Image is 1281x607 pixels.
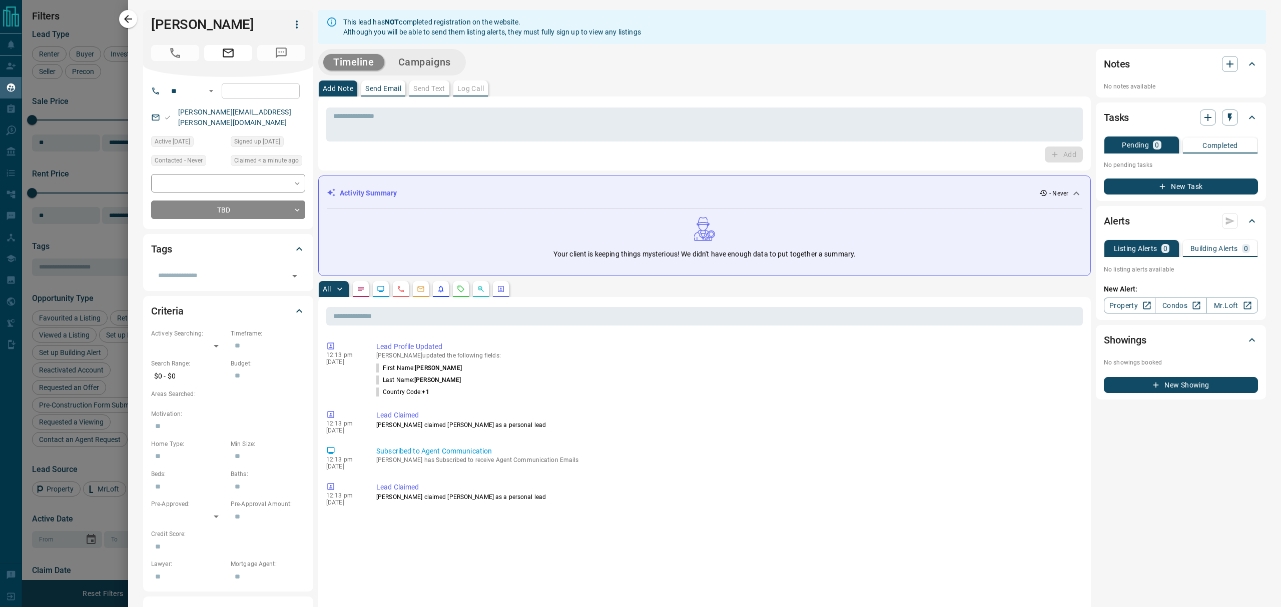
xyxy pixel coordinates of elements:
[1049,189,1068,198] p: - Never
[397,285,405,293] svg: Calls
[388,54,461,70] button: Campaigns
[1104,284,1258,294] p: New Alert:
[151,45,199,61] span: No Number
[326,420,361,427] p: 12:13 pm
[151,329,226,338] p: Actively Searching:
[257,45,305,61] span: No Number
[376,387,429,396] p: Country Code :
[326,463,361,470] p: [DATE]
[1114,245,1157,252] p: Listing Alerts
[1104,213,1130,229] h2: Alerts
[151,499,226,508] p: Pre-Approved:
[326,456,361,463] p: 12:13 pm
[231,359,305,368] p: Budget:
[151,389,305,398] p: Areas Searched:
[326,358,361,365] p: [DATE]
[376,352,1079,359] p: [PERSON_NAME] updated the following fields:
[1104,265,1258,274] p: No listing alerts available
[1104,332,1146,348] h2: Showings
[151,200,305,219] div: TBD
[231,439,305,448] p: Min Size:
[1202,142,1238,149] p: Completed
[151,299,305,323] div: Criteria
[1104,178,1258,194] button: New Task
[151,439,226,448] p: Home Type:
[1104,377,1258,393] button: New Showing
[326,492,361,499] p: 12:13 pm
[151,303,184,319] h2: Criteria
[376,341,1079,352] p: Lead Profile Updated
[323,85,353,92] p: Add Note
[457,285,465,293] svg: Requests
[1104,56,1130,72] h2: Notes
[151,409,305,418] p: Motivation:
[1122,141,1149,148] p: Pending
[288,269,302,283] button: Open
[376,375,461,384] p: Last Name :
[1244,245,1248,252] p: 0
[151,359,226,368] p: Search Range:
[231,329,305,338] p: Timeframe:
[385,18,399,26] strong: NOT
[151,559,226,568] p: Lawyer:
[1206,297,1258,313] a: Mr.Loft
[553,249,856,259] p: Your client is keeping things mysterious! We didn't have enough data to put together a summary.
[340,188,397,198] p: Activity Summary
[205,85,217,97] button: Open
[231,155,305,169] div: Fri Aug 15 2025
[204,45,252,61] span: Email
[1104,157,1258,172] p: No pending tasks
[151,368,226,384] p: $0 - $0
[1104,297,1155,313] a: Property
[326,499,361,506] p: [DATE]
[178,108,291,126] a: [PERSON_NAME][EMAIL_ADDRESS][PERSON_NAME][DOMAIN_NAME]
[376,492,1079,501] p: [PERSON_NAME] claimed [PERSON_NAME] as a personal lead
[415,364,461,371] span: [PERSON_NAME]
[497,285,505,293] svg: Agent Actions
[414,376,461,383] span: [PERSON_NAME]
[151,241,172,257] h2: Tags
[1104,328,1258,352] div: Showings
[477,285,485,293] svg: Opportunities
[1104,358,1258,367] p: No showings booked
[164,114,171,121] svg: Email Valid
[357,285,365,293] svg: Notes
[1104,109,1129,125] h2: Tasks
[422,388,429,395] span: +1
[323,285,331,292] p: All
[151,237,305,261] div: Tags
[231,499,305,508] p: Pre-Approval Amount:
[437,285,445,293] svg: Listing Alerts
[376,482,1079,492] p: Lead Claimed
[1104,52,1258,76] div: Notes
[1104,82,1258,91] p: No notes available
[376,420,1079,429] p: [PERSON_NAME] claimed [PERSON_NAME] as a personal lead
[234,155,299,165] span: Claimed < a minute ago
[376,410,1079,420] p: Lead Claimed
[376,446,1079,456] p: Subscribed to Agent Communication
[1155,297,1206,313] a: Condos
[151,529,305,538] p: Credit Score:
[1155,141,1159,148] p: 0
[376,456,1079,463] p: [PERSON_NAME] has Subscribed to receive Agent Communication Emails
[1104,105,1258,129] div: Tasks
[151,469,226,478] p: Beds:
[326,351,361,358] p: 12:13 pm
[231,136,305,150] div: Sat Aug 09 2025
[155,136,190,146] span: Active [DATE]
[327,184,1082,202] div: Activity Summary- Never
[231,469,305,478] p: Baths:
[155,155,203,165] span: Contacted - Never
[231,559,305,568] p: Mortgage Agent:
[343,13,641,41] div: This lead has completed registration on the website. Although you will be able to send them listi...
[377,285,385,293] svg: Lead Browsing Activity
[151,16,273,32] h1: [PERSON_NAME]
[1190,245,1238,252] p: Building Alerts
[1104,209,1258,233] div: Alerts
[323,54,384,70] button: Timeline
[376,363,462,372] p: First Name :
[417,285,425,293] svg: Emails
[326,427,361,434] p: [DATE]
[151,136,226,150] div: Sat Aug 09 2025
[365,85,401,92] p: Send Email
